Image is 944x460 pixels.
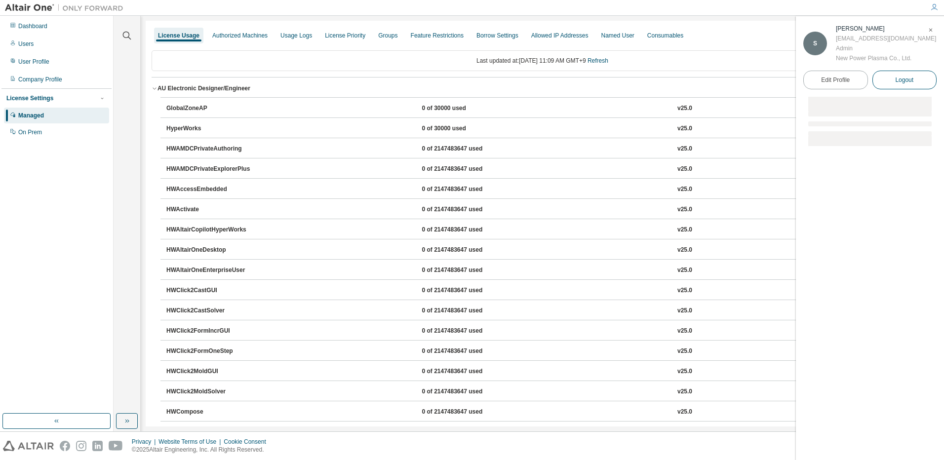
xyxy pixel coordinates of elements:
button: HWComposeExeCreation0 of 2147483647 usedv25.0Expire date:[DATE] [166,422,924,443]
button: HWAccessEmbedded0 of 2147483647 usedv25.0Expire date:[DATE] [166,179,924,200]
div: Last updated at: [DATE] 11:09 AM GMT+9 [152,50,933,71]
button: HWClick2CastSolver0 of 2147483647 usedv25.0Expire date:[DATE] [166,300,924,322]
div: 0 of 2147483647 used [422,205,511,214]
div: 0 of 2147483647 used [422,367,511,376]
div: GlobalZoneAP [166,104,255,113]
div: 0 of 2147483647 used [422,408,511,417]
div: v25.0 [677,165,692,174]
div: License Settings [6,94,53,102]
button: HWClick2FormOneStep0 of 2147483647 usedv25.0Expire date:[DATE] [166,341,924,362]
div: 0 of 30000 used [422,104,511,113]
div: HWActivate [166,205,255,214]
span: S [813,40,817,47]
div: HWAccessEmbedded [166,185,255,194]
div: v25.0 [677,286,692,295]
div: 0 of 2147483647 used [422,327,511,336]
div: v25.0 [677,226,692,234]
div: v25.0 [677,307,692,315]
button: HWAltairOneDesktop0 of 2147483647 usedv25.0Expire date:[DATE] [166,239,924,261]
div: Website Terms of Use [158,438,224,446]
div: v25.0 [677,347,692,356]
div: v25.0 [677,266,692,275]
button: HWClick2MoldGUI0 of 2147483647 usedv25.0Expire date:[DATE] [166,361,924,383]
div: Users [18,40,34,48]
div: HWClick2MoldGUI [166,367,255,376]
div: License Usage [158,32,199,39]
img: youtube.svg [109,441,123,451]
div: Allowed IP Addresses [531,32,589,39]
div: HWAltairOneEnterpriseUser [166,266,255,275]
button: HWClick2FormIncrGUI0 of 2147483647 usedv25.0Expire date:[DATE] [166,320,924,342]
div: HWClick2FormIncrGUI [166,327,255,336]
div: v25.0 [677,205,692,214]
div: v25.0 [677,327,692,336]
div: Company Profile [18,76,62,83]
span: Edit Profile [821,76,850,84]
div: HWAltairOneDesktop [166,246,255,255]
button: AU Electronic Designer/EngineerLicense ID: 139974 [152,77,933,99]
div: Borrow Settings [476,32,518,39]
div: 0 of 2147483647 used [422,185,511,194]
div: HWAMDCPrivateAuthoring [166,145,255,153]
button: GlobalZoneAP0 of 30000 usedv25.0Expire date:[DATE] [166,98,924,119]
div: Sangi Yoon [836,24,936,34]
img: altair_logo.svg [3,441,54,451]
div: Feature Restrictions [411,32,464,39]
div: Consumables [647,32,683,39]
a: Refresh [588,57,608,64]
div: 0 of 2147483647 used [422,145,511,153]
div: Named User [601,32,634,39]
div: v25.0 [677,367,692,376]
div: HWAltairCopilotHyperWorks [166,226,255,234]
img: Altair One [5,3,128,13]
div: Dashboard [18,22,47,30]
div: 0 of 2147483647 used [422,387,511,396]
button: HWClick2MoldSolver0 of 2147483647 usedv25.0Expire date:[DATE] [166,381,924,403]
div: Privacy [132,438,158,446]
button: Logout [872,71,937,89]
div: HWAMDCPrivateExplorerPlus [166,165,255,174]
a: Edit Profile [803,71,868,89]
button: HWAMDCPrivateAuthoring0 of 2147483647 usedv25.0Expire date:[DATE] [166,138,924,160]
span: Logout [895,75,913,85]
div: v25.0 [677,246,692,255]
div: HyperWorks [166,124,255,133]
div: v25.0 [677,387,692,396]
button: HWAMDCPrivateExplorerPlus0 of 2147483647 usedv25.0Expire date:[DATE] [166,158,924,180]
div: 0 of 2147483647 used [422,286,511,295]
div: 0 of 2147483647 used [422,347,511,356]
div: HWClick2CastSolver [166,307,255,315]
div: v25.0 [677,145,692,153]
button: HWAltairOneEnterpriseUser0 of 2147483647 usedv25.0Expire date:[DATE] [166,260,924,281]
div: New Power Plasma Co., Ltd. [836,53,936,63]
button: HyperWorks0 of 30000 usedv25.0Expire date:[DATE] [166,118,924,140]
div: Admin [836,43,936,53]
div: [EMAIL_ADDRESS][DOMAIN_NAME] [836,34,936,43]
p: © 2025 Altair Engineering, Inc. All Rights Reserved. [132,446,272,454]
div: 0 of 2147483647 used [422,165,511,174]
button: HWAltairCopilotHyperWorks0 of 2147483647 usedv25.0Expire date:[DATE] [166,219,924,241]
div: Usage Logs [280,32,312,39]
div: 0 of 2147483647 used [422,266,511,275]
img: instagram.svg [76,441,86,451]
div: AU Electronic Designer/Engineer [157,84,250,92]
div: On Prem [18,128,42,136]
div: v25.0 [677,185,692,194]
div: 0 of 30000 used [422,124,511,133]
div: User Profile [18,58,49,66]
div: License Priority [325,32,365,39]
button: HWActivate0 of 2147483647 usedv25.0Expire date:[DATE] [166,199,924,221]
div: HWClick2CastGUI [166,286,255,295]
button: HWClick2CastGUI0 of 2147483647 usedv25.0Expire date:[DATE] [166,280,924,302]
button: HWCompose0 of 2147483647 usedv25.0Expire date:[DATE] [166,401,924,423]
div: 0 of 2147483647 used [422,307,511,315]
div: v25.0 [677,104,692,113]
div: Authorized Machines [212,32,268,39]
div: HWClick2MoldSolver [166,387,255,396]
div: 0 of 2147483647 used [422,246,511,255]
div: HWCompose [166,408,255,417]
div: Cookie Consent [224,438,272,446]
img: facebook.svg [60,441,70,451]
div: HWClick2FormOneStep [166,347,255,356]
div: Groups [378,32,397,39]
